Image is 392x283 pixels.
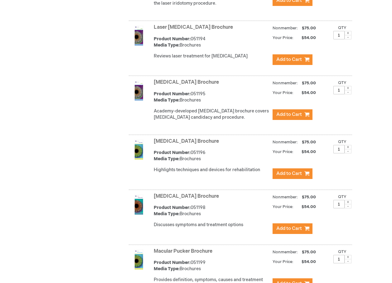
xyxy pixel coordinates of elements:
input: Qty [333,86,345,94]
input: Qty [333,31,345,39]
input: Qty [333,145,345,153]
strong: Nonmember: [273,79,298,87]
span: Add to Cart [276,57,302,62]
a: [MEDICAL_DATA] Brochure [154,138,219,144]
div: Highlights techniques and devices for rehabilitation [154,167,269,173]
div: 051195 Brochures [154,91,269,103]
strong: Media Type: [154,156,180,161]
button: Add to Cart [273,54,312,65]
strong: Media Type: [154,266,180,271]
a: Macular Pucker Brochure [154,248,212,254]
strong: Product Number: [154,150,191,155]
strong: Product Number: [154,36,191,42]
a: [MEDICAL_DATA] Brochure [154,193,219,199]
button: Add to Cart [273,168,312,179]
input: Qty [333,200,345,208]
span: Add to Cart [276,171,302,176]
span: $75.00 [301,140,317,145]
strong: Nonmember: [273,248,298,256]
span: $54.00 [294,149,317,154]
label: Qty [338,80,346,85]
div: Discusses symptoms and treatment options [154,222,269,228]
strong: Nonmember: [273,193,298,201]
label: Qty [338,249,346,254]
strong: Product Number: [154,205,191,210]
a: [MEDICAL_DATA] Brochure [154,79,219,85]
span: $54.00 [294,90,317,95]
strong: Product Number: [154,260,191,265]
strong: Media Type: [154,97,180,103]
strong: Product Number: [154,91,191,97]
span: Add to Cart [276,112,302,117]
label: Qty [338,25,346,30]
strong: Nonmember: [273,24,298,32]
div: 051194 Brochures [154,36,269,48]
img: Laser Trabeculoplasty Brochure [129,26,149,46]
button: Add to Cart [273,223,312,234]
strong: Your Price: [273,90,293,95]
div: Reviews laser treatment for [MEDICAL_DATA] [154,53,269,59]
strong: Media Type: [154,42,180,48]
a: Laser [MEDICAL_DATA] Brochure [154,24,233,30]
span: $54.00 [294,204,317,209]
strong: Media Type: [154,211,180,216]
button: Add to Cart [273,109,312,120]
label: Qty [338,194,346,199]
img: Macular Pucker Brochure [129,250,149,270]
strong: Nonmember: [273,138,298,146]
strong: Your Price: [273,35,293,40]
strong: Your Price: [273,149,293,154]
label: Qty [338,139,346,144]
span: $75.00 [301,81,317,86]
div: 051198 Brochures [154,205,269,217]
span: $75.00 [301,195,317,200]
div: Academy-developed [MEDICAL_DATA] brochure covers [MEDICAL_DATA] candidacy and procedure. [154,108,269,121]
div: Provides definition, symptoms, causes and treatment [154,277,269,283]
span: $54.00 [294,35,317,40]
strong: Your Price: [273,259,293,264]
img: LASIK Brochure [129,81,149,101]
img: Macular Hole Brochure [129,195,149,215]
strong: Your Price: [273,204,293,209]
div: 051196 Brochures [154,150,269,162]
span: $75.00 [301,26,317,31]
span: Add to Cart [276,226,302,231]
img: Low Vision Brochure [129,140,149,160]
span: $75.00 [301,250,317,255]
span: $54.00 [294,259,317,264]
input: Qty [333,255,345,263]
div: 051199 Brochures [154,260,269,272]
